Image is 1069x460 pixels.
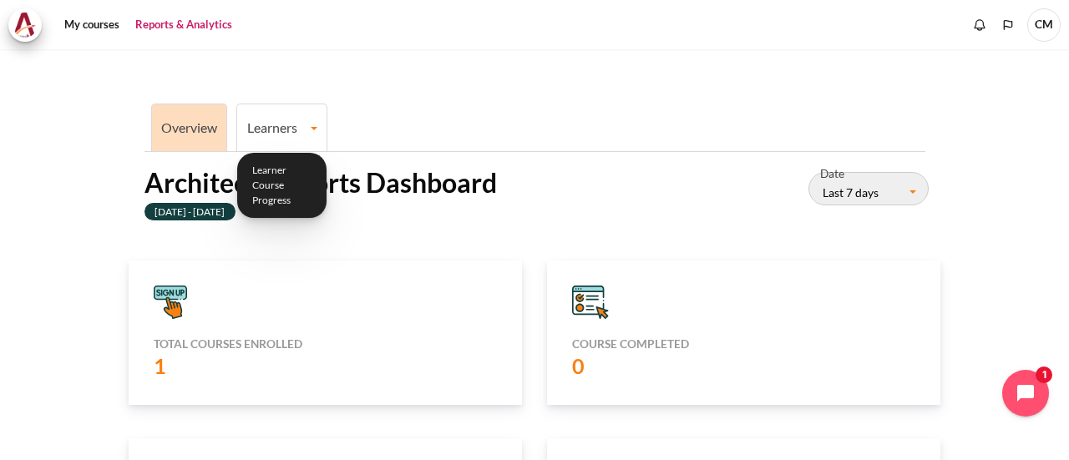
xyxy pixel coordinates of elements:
[808,172,929,205] button: Last 7 days
[13,13,37,38] img: Architeck
[129,8,238,42] a: Reports & Analytics
[144,203,236,220] label: [DATE] - [DATE]
[161,119,217,135] a: Overview
[8,8,50,42] a: Architeck Architeck
[1027,8,1061,42] a: User menu
[154,336,497,351] h5: Total courses enrolled
[58,8,125,42] a: My courses
[144,165,497,200] h2: Architeck Reports Dashboard
[820,165,844,183] label: Date
[572,336,915,351] h5: Course completed
[572,351,591,380] label: 0
[996,13,1021,38] button: Languages
[242,158,322,214] a: Learner Course Progress
[237,119,327,135] a: Learners
[1027,8,1061,42] span: CM
[154,351,173,380] label: 1
[967,13,992,38] div: Show notification window with no new notifications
